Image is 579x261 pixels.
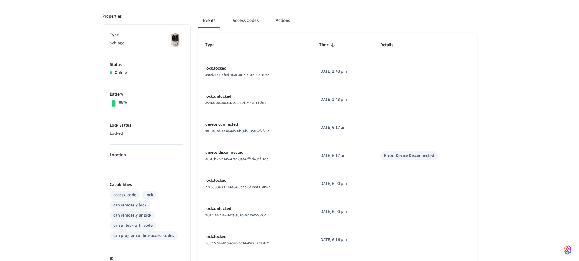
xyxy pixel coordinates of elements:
[145,192,153,198] div: lock
[205,40,222,50] span: Type
[110,40,183,47] p: Schlage
[205,157,268,162] span: d05f3b27-b145-42ec-9aa4-ffbd49df14cc
[205,100,267,106] span: e594a6ee-eaea-46a8-88cf-c9f20336f089
[319,153,365,159] p: [DATE] 6:17 am
[380,40,401,50] span: Details
[205,234,304,240] p: lock.locked
[319,181,365,187] p: [DATE] 6:00 pm
[205,177,304,184] p: lock.locked
[110,152,183,158] p: Location
[384,153,434,159] div: Error: Device Disconnected
[110,62,183,68] p: Status
[115,70,127,76] p: Online
[110,122,183,129] p: Lock Status
[205,72,269,78] span: a98d21b1-cf0d-4f58-a044-e81b60c109ee
[113,212,151,219] div: can remotely unlock
[102,13,122,20] p: Properties
[319,40,337,50] span: Time
[205,206,304,212] p: lock.unlocked
[319,96,365,103] p: [DATE] 1:43 pm
[319,68,365,75] p: [DATE] 1:43 pm
[319,209,365,215] p: [DATE] 6:00 pm
[205,128,269,134] span: 9879e8ad-eaae-4d53-b36b-5a5857f7f26a
[205,241,270,246] span: bd897c3f-e625-4376-9634-4572d2025b71
[113,192,136,198] div: access_code
[110,91,183,98] p: Battery
[205,65,304,72] p: lock.locked
[205,93,304,100] p: lock.unlocked
[198,13,477,28] div: ant example
[205,149,304,156] p: device.disconnected
[119,99,127,106] p: 88%
[198,13,220,28] button: Events
[113,222,153,229] div: can unlock with code
[113,202,146,209] div: can remotely lock
[113,233,174,239] div: can program online access codes
[205,185,270,190] span: 27c5938a-a320-4e94-8bab-5f0bbf31db62
[205,121,304,128] p: device.connected
[110,181,183,188] p: Capabilities
[110,32,183,39] p: Type
[564,245,572,255] img: SeamLogoGradient.69752ec5.svg
[168,32,183,47] img: Schlage Sense Smart Deadbolt with Camelot Trim, Front
[271,13,295,28] button: Actions
[228,13,263,28] button: Access Codes
[205,213,267,218] span: ff8077ef-23e2-47fa-a81d-fecfbd553b6c
[319,237,365,243] p: [DATE] 6:16 pm
[319,124,365,131] p: [DATE] 6:17 am
[110,130,183,137] p: Locked
[110,160,183,166] p: —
